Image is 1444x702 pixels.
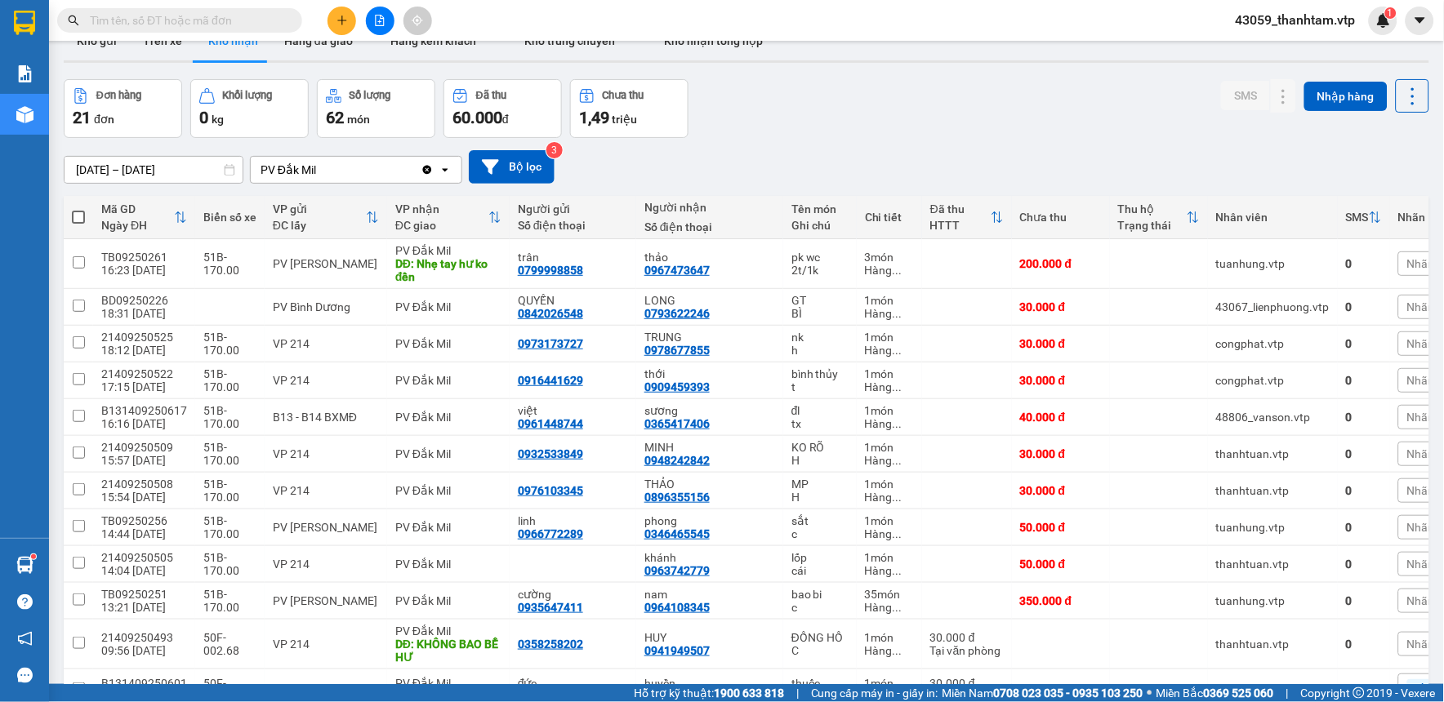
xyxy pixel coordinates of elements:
div: thuốc [791,677,849,690]
span: đ [502,113,509,126]
div: 0978677855 [644,344,710,357]
div: đl [791,404,849,417]
span: Nhãn [1407,594,1435,607]
span: Hỗ trợ kỹ thuật: [634,684,784,702]
svg: Clear value [421,163,434,176]
div: TB09250256 [101,514,187,527]
div: 51B-170.00 [203,251,256,277]
span: question-circle [17,594,33,610]
div: 1 món [865,331,914,344]
span: Kho trung chuyển [525,34,616,47]
div: 30.000 đ [1020,337,1102,350]
div: 0 [1346,521,1382,534]
div: Chưa thu [1020,211,1102,224]
div: Mã GD [101,202,174,215]
div: ĐC giao [395,219,488,232]
div: 0799998858 [518,264,583,277]
button: Trên xe [130,21,195,60]
div: 0916441629 [518,374,583,387]
div: 51B-170.00 [203,551,256,577]
div: Hàng thông thường [865,307,914,320]
button: Chưa thu1,49 triệu [570,79,689,138]
div: TB09250261 [101,251,187,264]
div: Chi tiết [865,211,914,224]
div: Đơn hàng [96,90,141,101]
div: 0 [1346,257,1382,270]
th: Toggle SortBy [1338,196,1390,239]
div: PV Đắk Mil [395,624,501,638]
div: t [791,380,849,393]
div: 30.000 đ [930,631,1004,644]
div: 51B-170.00 [203,478,256,504]
div: cái [791,564,849,577]
span: Hàng kèm khách [390,34,476,47]
div: h [791,344,849,357]
div: 0973173727 [518,337,583,350]
sup: 3 [546,142,563,158]
span: ... [893,344,902,357]
div: 0967473647 [644,264,710,277]
div: TRUNG [644,331,775,344]
input: Select a date range. [65,157,243,183]
div: 0346465545 [644,527,710,540]
div: 0 [1346,484,1382,497]
span: 21 [73,108,91,127]
div: 0896355156 [644,491,710,504]
div: PV Đắk Mil [395,558,501,571]
th: Toggle SortBy [1110,196,1208,239]
img: logo-vxr [14,11,35,35]
div: ĐỒNG HỒ [791,631,849,644]
div: PV [PERSON_NAME] [273,521,379,534]
span: ... [893,264,902,277]
sup: 1 [1385,7,1397,19]
div: 50.000 đ [1020,521,1102,534]
span: triệu [612,113,637,126]
div: nk [791,331,849,344]
div: 40.000 đ [1020,411,1102,424]
div: VP 214 [273,337,379,350]
div: c [791,527,849,540]
div: B131409250601 [101,677,187,690]
img: icon-new-feature [1376,13,1391,28]
div: VP 214 [273,558,379,571]
div: VP 214 [273,374,379,387]
span: Nhãn [1407,558,1435,571]
div: 43067_lienphuong.vtp [1216,300,1330,313]
div: VP nhận [395,202,488,215]
div: 0358258202 [518,638,583,651]
div: 0 [1346,411,1382,424]
div: PV Bình Dương [273,300,379,313]
div: Hàng thông thường [865,344,914,357]
div: tuanhung.vtp [1216,521,1330,534]
div: Hàng thông thường [865,527,914,540]
div: BD09250226 [101,294,187,307]
div: 21409250522 [101,367,187,380]
div: PV Đắk Mil [395,521,501,534]
div: cường [518,588,628,601]
div: Biển số xe [203,211,256,224]
div: PV Đắk Mil [395,677,501,690]
div: Số điện thoại [644,220,775,233]
span: Nhãn [1407,484,1435,497]
div: thanhtuan.vtp [1216,558,1330,571]
span: ... [893,527,902,540]
div: congphat.vtp [1216,374,1330,387]
div: 13:21 [DATE] [101,601,187,614]
span: Nhãn [1407,337,1435,350]
div: 21409250505 [101,551,187,564]
div: Hàng thông thường [865,644,914,657]
span: caret-down [1413,13,1428,28]
div: 1 món [865,631,914,644]
span: 1,49 [579,108,609,127]
div: B13 - B14 BXMĐ [273,411,379,424]
span: Nhãn [1407,521,1435,534]
div: bình thủy [791,367,849,380]
div: Hàng thông thường [865,380,914,393]
div: B131409250617 [101,404,187,417]
div: tx [791,417,849,430]
span: 1 [1388,7,1393,19]
div: PV Đắk Mil [395,594,501,607]
div: 30.000 đ [1020,484,1102,497]
div: 0 [1346,337,1382,350]
input: Selected PV Đắk Mil. [318,162,319,178]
